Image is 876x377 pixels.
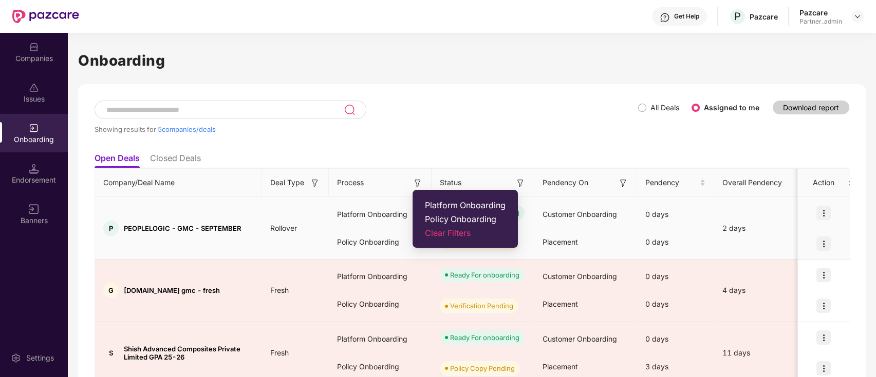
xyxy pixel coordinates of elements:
img: svg+xml;base64,PHN2ZyB3aWR0aD0iMTQuNSIgaGVpZ2h0PSIxNC41IiB2aWV3Qm94PSIwIDAgMTYgMTYiIGZpbGw9Im5vbm... [29,164,39,174]
div: Settings [23,353,57,363]
div: P [103,221,119,236]
div: Platform Onboarding [329,201,432,228]
label: All Deals [650,103,679,112]
span: Fresh [262,286,297,294]
div: Policy Onboarding [329,228,432,256]
div: S [103,345,119,361]
img: icon [816,299,831,313]
div: Platform Onboarding [329,325,432,353]
img: New Pazcare Logo [12,10,79,23]
img: icon [816,236,831,251]
img: svg+xml;base64,PHN2ZyBpZD0iU2V0dGluZy0yMHgyMCIgeG1sbnM9Imh0dHA6Ly93d3cudzMub3JnLzIwMDAvc3ZnIiB3aW... [11,353,21,363]
h1: Onboarding [78,49,866,72]
span: Fresh [262,348,297,357]
div: Ready For onboarding [450,270,519,280]
div: 4 days [714,285,802,296]
span: Rollover [262,224,305,232]
span: P [734,10,741,23]
img: svg+xml;base64,PHN2ZyB3aWR0aD0iMTYiIGhlaWdodD0iMTYiIHZpZXdCb3g9IjAgMCAxNiAxNiIgZmlsbD0ibm9uZSIgeG... [29,204,39,214]
img: svg+xml;base64,PHN2ZyBpZD0iSGVscC0zMngzMiIgeG1sbnM9Imh0dHA6Ly93d3cudzMub3JnLzIwMDAvc3ZnIiB3aWR0aD... [660,12,670,23]
span: Process [337,177,364,188]
span: Customer Onboarding [543,334,617,343]
span: [DOMAIN_NAME] gmc - fresh [124,286,220,294]
img: svg+xml;base64,PHN2ZyB3aWR0aD0iMTYiIGhlaWdodD0iMTYiIHZpZXdCb3g9IjAgMCAxNiAxNiIgZmlsbD0ibm9uZSIgeG... [618,178,628,188]
th: Pendency [637,169,714,197]
div: Ready For onboarding [450,332,519,343]
img: icon [816,361,831,375]
span: Platform Onboarding [425,200,506,210]
span: Shish Advanced Composites Private Limited GPA 25-26 [124,345,254,361]
div: Partner_admin [799,17,842,26]
img: svg+xml;base64,PHN2ZyBpZD0iRHJvcGRvd24tMzJ4MzIiIHhtbG5zPSJodHRwOi8vd3d3LnczLm9yZy8yMDAwL3N2ZyIgd2... [853,12,862,21]
span: Status [440,177,461,188]
span: Pendency [645,177,698,188]
span: Policy Onboarding [425,214,506,224]
div: 0 days [637,325,714,353]
div: Pazcare [799,8,842,17]
img: svg+xml;base64,PHN2ZyB3aWR0aD0iMjQiIGhlaWdodD0iMjUiIHZpZXdCb3g9IjAgMCAyNCAyNSIgZmlsbD0ibm9uZSIgeG... [344,104,356,116]
span: Placement [543,300,578,308]
span: Pendency On [543,177,588,188]
span: PEOPLELOGIC - GMC - SEPTEMBER [124,224,241,232]
div: 2 days [714,223,802,234]
img: icon [816,206,831,220]
span: Customer Onboarding [543,272,617,281]
div: 11 days [714,347,802,359]
span: 5 companies/deals [158,125,216,133]
div: Platform Onboarding [329,263,432,290]
img: icon [816,330,831,345]
span: Deal Type [270,177,304,188]
label: Assigned to me [704,103,759,112]
div: 0 days [637,263,714,290]
div: G [103,283,119,298]
span: Placement [543,362,578,371]
img: svg+xml;base64,PHN2ZyBpZD0iSXNzdWVzX2Rpc2FibGVkIiB4bWxucz0iaHR0cDovL3d3dy53My5vcmcvMjAwMC9zdmciIH... [29,83,39,93]
div: Policy Copy Pending [450,363,515,373]
div: Get Help [674,12,699,21]
div: Pazcare [750,12,778,22]
span: Clear Filters [425,228,506,238]
div: 0 days [637,290,714,318]
img: svg+xml;base64,PHN2ZyB3aWR0aD0iMTYiIGhlaWdodD0iMTYiIHZpZXdCb3g9IjAgMCAxNiAxNiIgZmlsbD0ibm9uZSIgeG... [413,178,423,188]
th: Action [798,169,849,197]
li: Open Deals [95,153,140,168]
th: Company/Deal Name [95,169,262,197]
img: svg+xml;base64,PHN2ZyBpZD0iQ29tcGFuaWVzIiB4bWxucz0iaHR0cDovL3d3dy53My5vcmcvMjAwMC9zdmciIHdpZHRoPS... [29,42,39,52]
li: Closed Deals [150,153,201,168]
img: svg+xml;base64,PHN2ZyB3aWR0aD0iMjAiIGhlaWdodD0iMjAiIHZpZXdCb3g9IjAgMCAyMCAyMCIgZmlsbD0ibm9uZSIgeG... [29,123,39,133]
span: Placement [543,237,578,246]
div: Verification Pending [450,301,513,311]
span: Customer Onboarding [543,210,617,219]
div: Showing results for [95,125,638,133]
div: Policy Onboarding [329,290,432,318]
img: svg+xml;base64,PHN2ZyB3aWR0aD0iMTYiIGhlaWdodD0iMTYiIHZpZXdCb3g9IjAgMCAxNiAxNiIgZmlsbD0ibm9uZSIgeG... [310,178,320,188]
div: 0 days [637,201,714,228]
button: Download report [773,101,849,114]
th: Overall Pendency [714,169,802,197]
div: 0 days [637,228,714,256]
img: svg+xml;base64,PHN2ZyB3aWR0aD0iMTYiIGhlaWdodD0iMTYiIHZpZXdCb3g9IjAgMCAxNiAxNiIgZmlsbD0ibm9uZSIgeG... [515,178,526,188]
img: icon [816,268,831,282]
